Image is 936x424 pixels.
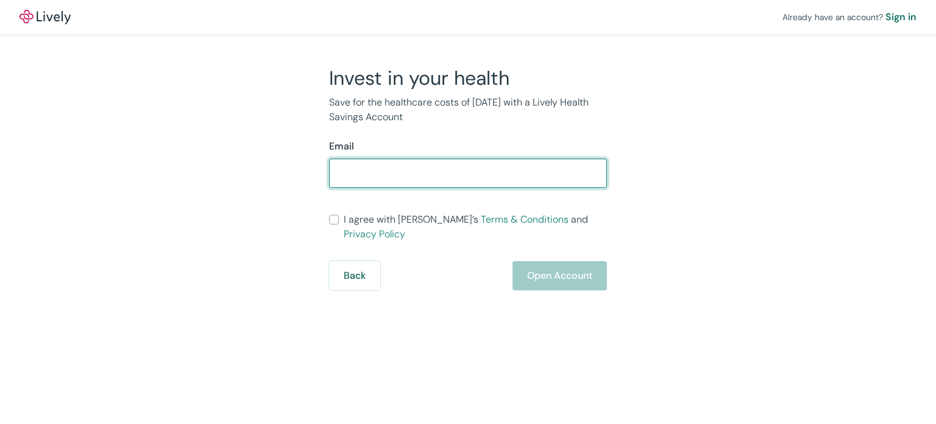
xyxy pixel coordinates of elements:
a: Sign in [885,10,916,24]
h2: Invest in your health [329,66,607,90]
span: I agree with [PERSON_NAME]’s and [344,212,607,242]
button: Back [329,261,380,290]
a: Privacy Policy [344,228,405,240]
label: Email [329,139,354,154]
p: Save for the healthcare costs of [DATE] with a Lively Health Savings Account [329,95,607,124]
a: Terms & Conditions [481,213,569,226]
a: LivelyLively [19,10,71,24]
div: Already have an account? [782,10,916,24]
img: Lively [19,10,71,24]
